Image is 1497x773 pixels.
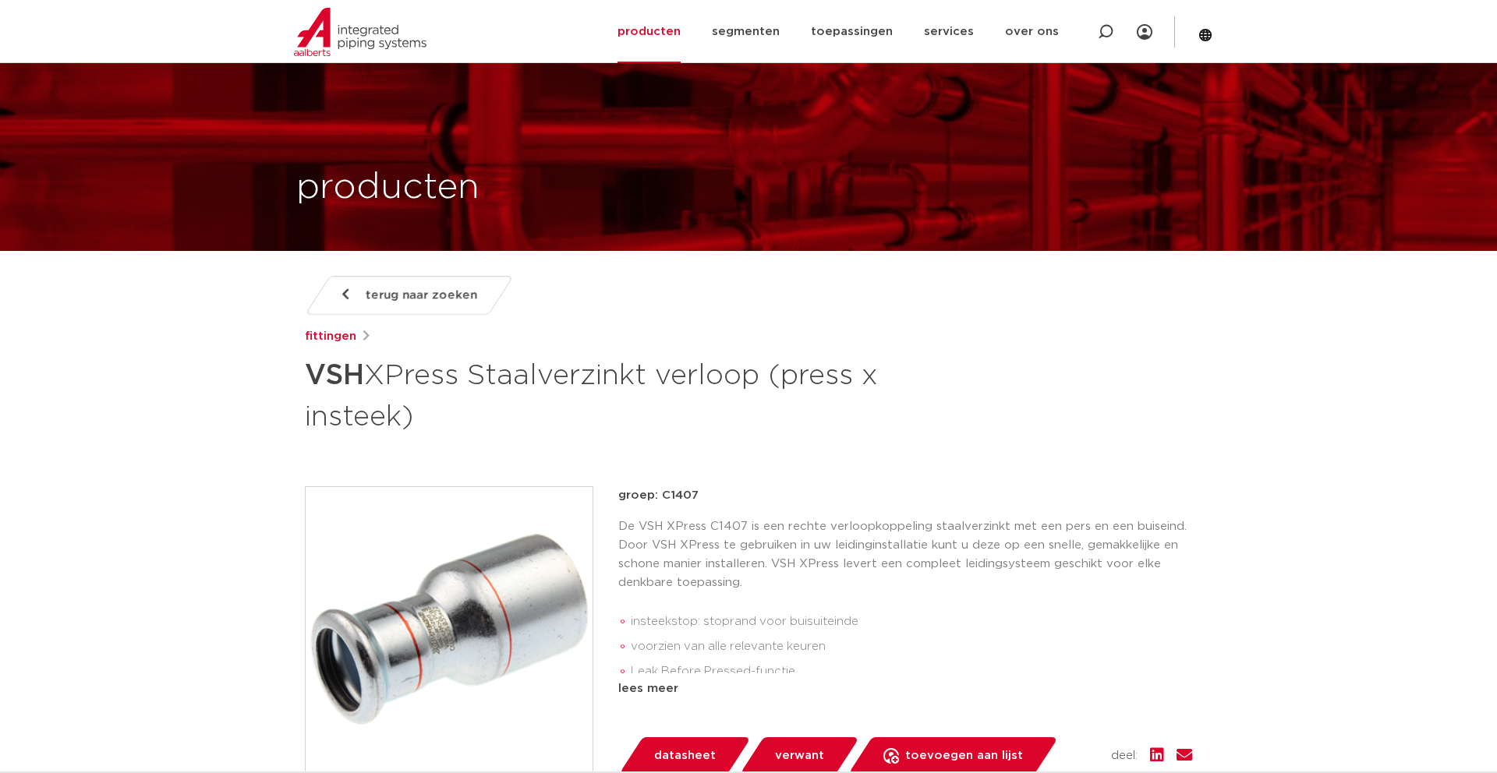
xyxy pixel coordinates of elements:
[305,362,364,390] strong: VSH
[1111,747,1138,765] span: deel:
[631,659,1192,684] li: Leak Before Pressed-functie
[296,163,480,213] h1: producten
[305,327,356,346] a: fittingen
[618,486,1192,505] p: groep: C1407
[905,743,1023,768] span: toevoegen aan lijst
[618,517,1192,592] p: De VSH XPress C1407 is een rechte verloopkoppeling staalverzinkt met een pers en een buiseind. Do...
[366,283,477,308] span: terug naar zoeken
[305,352,890,436] h1: XPress Staalverzinkt verloop (press x insteek)
[775,743,824,768] span: verwant
[631,609,1192,634] li: insteekstop: stoprand voor buisuiteinde
[305,276,514,315] a: terug naar zoeken
[618,679,1192,698] div: lees meer
[631,634,1192,659] li: voorzien van alle relevante keuren
[654,743,716,768] span: datasheet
